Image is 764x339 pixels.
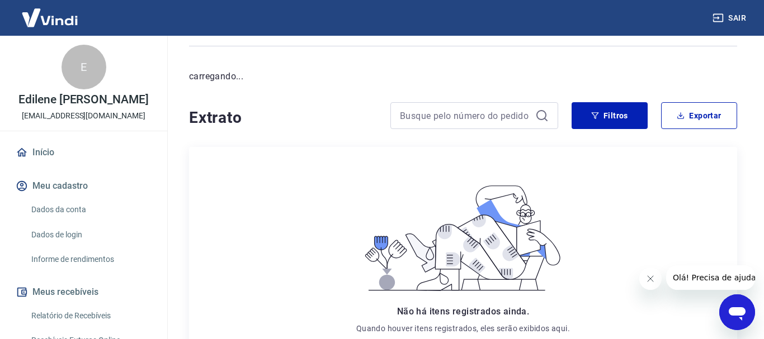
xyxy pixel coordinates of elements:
img: Vindi [13,1,86,35]
a: Relatório de Recebíveis [27,304,154,327]
p: [EMAIL_ADDRESS][DOMAIN_NAME] [22,110,145,122]
iframe: Botão para abrir a janela de mensagens [719,294,755,330]
button: Meu cadastro [13,174,154,198]
iframe: Mensagem da empresa [666,265,755,290]
button: Meus recebíveis [13,280,154,304]
p: Quando houver itens registrados, eles serão exibidos aqui. [356,323,570,334]
p: carregando... [189,70,737,83]
h4: Extrato [189,107,377,129]
p: Edilene [PERSON_NAME] [18,94,149,106]
span: Não há itens registrados ainda. [397,306,529,317]
a: Dados da conta [27,198,154,221]
a: Informe de rendimentos [27,248,154,271]
button: Sair [710,8,751,28]
a: Início [13,140,154,165]
div: E [62,45,106,89]
a: Dados de login [27,223,154,246]
button: Exportar [661,102,737,129]
input: Busque pelo número do pedido [400,107,531,124]
button: Filtros [572,102,648,129]
iframe: Fechar mensagem [639,268,662,290]
span: Olá! Precisa de ajuda? [7,8,94,17]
